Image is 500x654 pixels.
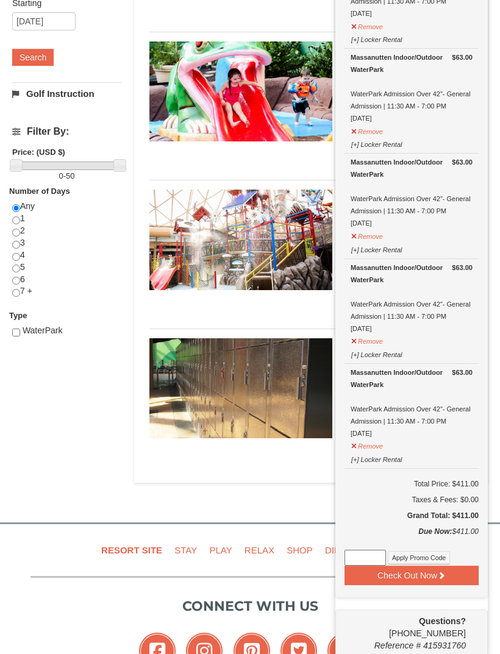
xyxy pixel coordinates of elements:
div: WaterPark Admission Over 42"- General Admission | 11:30 AM - 7:00 PM [DATE] [351,157,473,230]
button: Remove [351,438,384,453]
button: Apply Promo Code [388,552,450,565]
button: [+] Locker Rental [351,451,402,466]
strong: $63.00 [452,367,473,379]
button: [+] Locker Rental [351,241,402,257]
button: [+] Locker Rental [351,31,402,46]
div: Taxes & Fees: $0.00 [345,494,479,506]
button: Remove [351,333,384,348]
span: [PHONE_NUMBER] [345,616,466,639]
div: WaterPark Admission Over 42"- General Admission | 11:30 AM - 7:00 PM [DATE] [351,367,473,440]
strong: $63.00 [452,52,473,64]
div: Massanutten Indoor/Outdoor WaterPark [351,367,473,391]
strong: $63.00 [452,262,473,274]
h5: Grand Total: $411.00 [345,510,479,522]
button: Remove [351,18,384,34]
div: Massanutten Indoor/Outdoor WaterPark [351,157,473,181]
button: [+] Locker Rental [351,346,402,361]
span: Reference # [374,641,421,651]
button: Remove [351,228,384,243]
button: Check Out Now [345,566,479,586]
strong: Questions? [419,617,466,627]
button: [+] Locker Rental [351,136,402,151]
strong: Due Now: [418,528,452,536]
h6: Total Price: $411.00 [345,478,479,491]
div: WaterPark Admission Over 42"- General Admission | 11:30 AM - 7:00 PM [DATE] [351,262,473,335]
strong: $63.00 [452,157,473,169]
div: WaterPark Admission Over 42"- General Admission | 11:30 AM - 7:00 PM [DATE] [351,52,473,125]
div: $411.00 [345,526,479,550]
div: Massanutten Indoor/Outdoor WaterPark [351,52,473,76]
span: 415931760 [423,641,466,651]
button: Remove [351,123,384,138]
div: Massanutten Indoor/Outdoor WaterPark [351,262,473,286]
